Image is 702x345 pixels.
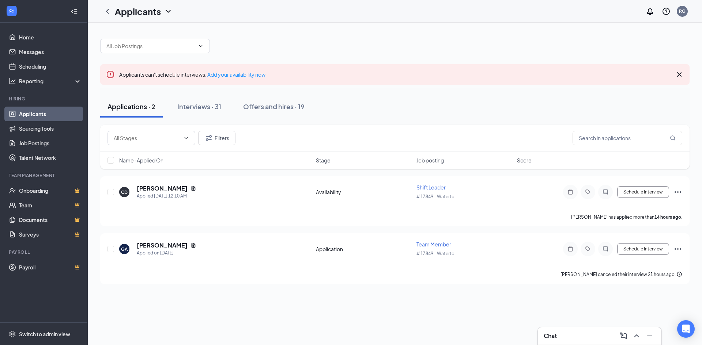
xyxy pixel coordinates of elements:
svg: Collapse [71,8,78,15]
svg: Ellipses [673,188,682,196]
div: Application [316,245,412,253]
div: CD [121,189,128,195]
span: Team Member [416,241,451,248]
a: Scheduling [19,59,82,74]
div: GA [121,246,128,252]
div: Payroll [9,249,80,255]
button: Schedule Interview [617,243,669,255]
button: Filter Filters [198,131,235,145]
a: Sourcing Tools [19,121,82,136]
span: # 13849 - Waterto ... [416,194,458,199]
button: Schedule Interview [617,186,669,198]
div: Reporting [19,77,82,85]
a: Messages [19,45,82,59]
svg: Info [676,271,682,277]
a: PayrollCrown [19,260,82,275]
h5: [PERSON_NAME] [137,184,188,192]
svg: Settings [9,330,16,338]
svg: Minimize [645,331,654,340]
a: OnboardingCrown [19,183,82,198]
h3: Chat [544,332,557,340]
div: Hiring [9,96,80,102]
a: Home [19,30,82,45]
svg: Analysis [9,77,16,85]
input: Search in applications [573,131,682,145]
p: [PERSON_NAME] has applied more than . [571,214,682,220]
svg: ChevronDown [198,43,204,49]
svg: ChevronDown [164,7,173,16]
span: Shift Leader [416,184,446,191]
input: All Stages [114,134,180,142]
button: ComposeMessage [618,330,629,342]
div: Switch to admin view [19,330,70,338]
div: Interviews · 31 [177,102,221,111]
a: TeamCrown [19,198,82,212]
a: Job Postings [19,136,82,150]
svg: Notifications [646,7,654,16]
span: Applicants can't schedule interviews. [119,71,265,78]
a: DocumentsCrown [19,212,82,227]
svg: Tag [584,189,592,195]
div: Applications · 2 [107,102,155,111]
svg: ChevronLeft [103,7,112,16]
b: 14 hours ago [654,214,681,220]
svg: QuestionInfo [662,7,671,16]
div: RG [679,8,686,14]
svg: Ellipses [673,245,682,253]
svg: ActiveChat [601,189,610,195]
span: Score [517,157,532,164]
svg: Note [566,189,575,195]
svg: Cross [675,70,684,79]
input: All Job Postings [106,42,195,50]
span: # 13849 - Waterto ... [416,251,458,256]
div: Offers and hires · 19 [243,102,305,111]
svg: Filter [204,134,213,142]
a: Add your availability now [207,71,265,78]
svg: Note [566,246,575,252]
h1: Applicants [115,5,161,18]
div: Team Management [9,172,80,179]
div: Availability [316,188,412,196]
button: Minimize [644,330,656,342]
svg: MagnifyingGlass [670,135,676,141]
svg: ChevronDown [183,135,189,141]
a: Applicants [19,107,82,121]
svg: WorkstreamLogo [8,7,15,15]
div: [PERSON_NAME] canceled their interview 21 hours ago. [561,271,682,278]
svg: Document [190,185,196,191]
a: SurveysCrown [19,227,82,242]
span: Job posting [416,157,444,164]
svg: Error [106,70,115,79]
h5: [PERSON_NAME] [137,241,188,249]
span: Stage [316,157,331,164]
button: ChevronUp [631,330,642,342]
svg: Document [190,242,196,248]
svg: ChevronUp [632,331,641,340]
a: Talent Network [19,150,82,165]
svg: Tag [584,246,592,252]
svg: ComposeMessage [619,331,628,340]
div: Applied on [DATE] [137,249,196,257]
span: Name · Applied On [119,157,163,164]
div: Open Intercom Messenger [677,320,695,338]
div: Applied [DATE] 12:10 AM [137,192,196,200]
svg: ActiveChat [601,246,610,252]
